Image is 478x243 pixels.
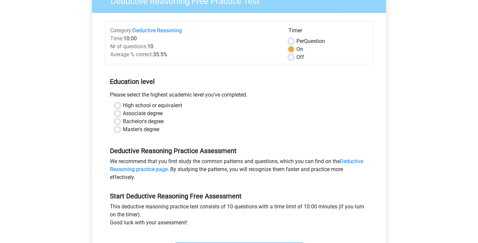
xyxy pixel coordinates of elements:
[123,110,163,118] label: Associate degree
[288,27,368,37] div: Timer
[105,203,373,229] div: This deductive reasoning practice test consists of 10 questions with a time limit of 10:00 minute...
[105,43,283,51] div: 10
[110,75,368,88] h5: Education level
[123,118,164,125] label: Bachelor's degree
[123,125,159,133] label: Master's degree
[110,27,132,34] span: Category:
[296,38,304,44] span: Per
[132,27,182,34] a: Deductive Reasoning
[123,102,182,110] label: High school or equivalent
[110,147,368,155] h5: Deductive Reasoning Practice Assessment
[296,45,303,53] label: On
[105,91,373,102] div: Please select the highest academic level you’ve completed.
[296,37,325,45] label: Question
[110,35,123,42] span: Time:
[110,192,368,200] h5: Start Deductive Reasoning Free Assessment
[105,157,373,184] div: We recommend that you first study the common patterns and questions, which you can find on the . ...
[105,51,283,59] div: 35.5%
[105,35,283,43] div: 10:00
[110,51,153,58] span: Average % correct:
[110,43,147,50] span: Nr of questions:
[296,53,304,61] label: Off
